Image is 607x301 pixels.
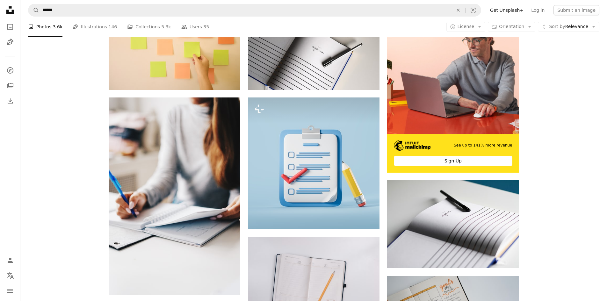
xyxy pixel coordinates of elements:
img: a notebook with a pen on top of it [387,180,519,268]
a: Illustrations 146 [73,17,117,37]
a: a notebook with a pen on top of it [248,43,379,49]
a: Log in / Sign up [4,254,17,267]
a: Users 35 [181,17,209,37]
span: See up to 141% more revenue [454,143,512,148]
img: woman writing using pen [109,97,240,295]
span: 35 [203,23,209,30]
span: 146 [109,23,117,30]
span: Relevance [549,24,588,30]
a: a notebook with a pen on top of it [387,221,519,227]
img: a notebook with a pen on top of it [248,2,379,90]
a: Collections 5.3k [127,17,171,37]
a: Explore [4,64,17,77]
button: Language [4,269,17,282]
span: Sort by [549,24,565,29]
a: Illustrations [4,36,17,48]
img: file-1722962848292-892f2e7827caimage [387,2,519,133]
button: Orientation [488,22,535,32]
img: file-1690386555781-336d1949dad1image [394,140,430,151]
a: Home — Unsplash [4,4,17,18]
a: Checklist and notes written on paper, a red tick and cartoon pencil on light blue background. Con... [248,160,379,166]
a: woman writing using pen [109,193,240,199]
a: Photos [4,20,17,33]
button: Sort byRelevance [538,22,599,32]
a: Collections [4,79,17,92]
a: See up to 141% more revenueSign Up [387,2,519,173]
img: Checklist and notes written on paper, a red tick and cartoon pencil on light blue background. Con... [248,97,379,229]
a: pencil on opened notebook [248,277,379,283]
span: Orientation [499,24,524,29]
button: Visual search [466,4,481,16]
a: Download History [4,95,17,107]
button: Submit an image [553,5,599,15]
button: Menu [4,284,17,297]
button: Search Unsplash [28,4,39,16]
span: 5.3k [161,23,171,30]
a: Log in [527,5,548,15]
a: Get Unsplash+ [486,5,527,15]
img: a hand holding a piece of paper over a wall [109,2,240,90]
form: Find visuals sitewide [28,4,481,17]
a: a hand holding a piece of paper over a wall [109,43,240,49]
div: Sign Up [394,156,512,166]
button: Clear [451,4,465,16]
span: License [458,24,474,29]
button: License [446,22,486,32]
